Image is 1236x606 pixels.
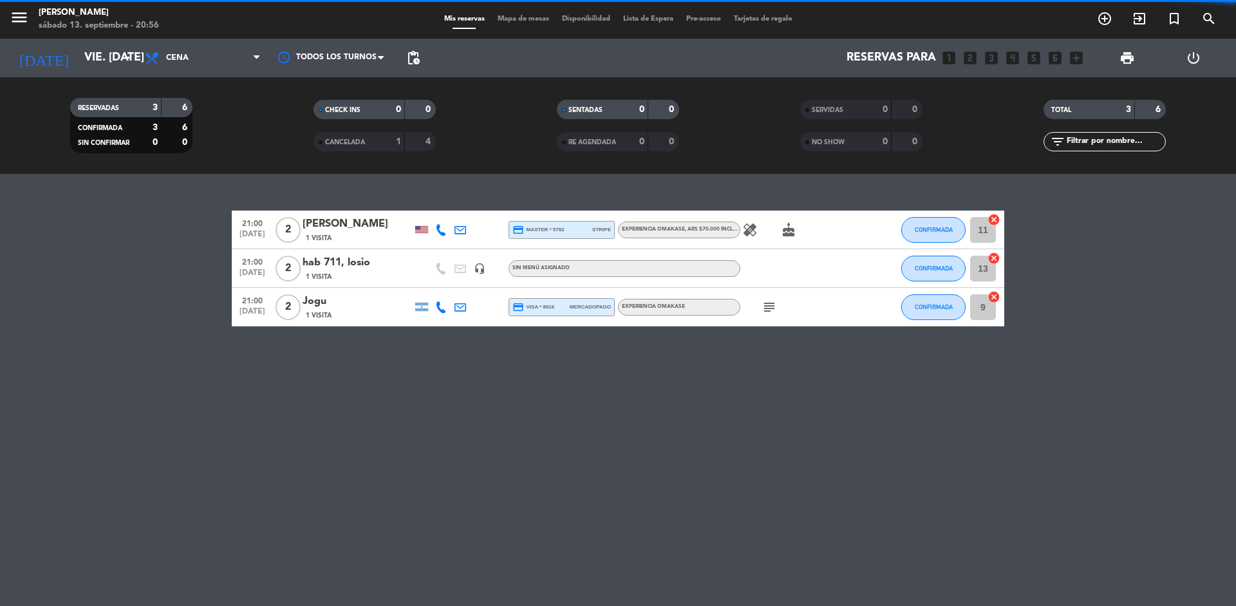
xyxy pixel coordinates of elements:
[512,301,554,313] span: visa * 8616
[639,137,644,146] strong: 0
[812,107,843,113] span: SERVIDAS
[742,222,758,238] i: healing
[303,216,412,232] div: [PERSON_NAME]
[39,6,159,19] div: [PERSON_NAME]
[685,227,832,232] span: , ars $70.000 Incluye servicio de aguas o gaseosas
[512,301,524,313] i: credit_card
[592,225,611,234] span: stripe
[915,265,953,272] span: CONFIRMADA
[182,138,190,147] strong: 0
[396,105,401,114] strong: 0
[1119,50,1135,66] span: print
[1156,105,1163,114] strong: 6
[276,256,301,281] span: 2
[512,265,570,270] span: Sin menú asignado
[236,269,268,283] span: [DATE]
[236,254,268,269] span: 21:00
[1047,50,1063,66] i: looks_6
[306,233,332,243] span: 1 Visita
[622,227,832,232] span: EXPERIENCIA OMAKASE
[781,222,796,238] i: cake
[1097,11,1112,26] i: add_circle_outline
[1004,50,1021,66] i: looks_4
[396,137,401,146] strong: 1
[10,44,78,72] i: [DATE]
[901,256,966,281] button: CONFIRMADA
[512,224,524,236] i: credit_card
[1051,107,1071,113] span: TOTAL
[901,294,966,320] button: CONFIRMADA
[406,50,421,66] span: pending_actions
[570,303,611,311] span: mercadopago
[491,15,556,23] span: Mapa de mesas
[78,125,122,131] span: CONFIRMADA
[883,105,888,114] strong: 0
[680,15,727,23] span: Pre-acceso
[568,107,603,113] span: SENTADAS
[727,15,799,23] span: Tarjetas de regalo
[912,105,920,114] strong: 0
[639,105,644,114] strong: 0
[988,290,1000,303] i: cancel
[303,293,412,310] div: Jogu
[1201,11,1217,26] i: search
[153,123,158,132] strong: 3
[182,123,190,132] strong: 6
[438,15,491,23] span: Mis reservas
[1068,50,1085,66] i: add_box
[883,137,888,146] strong: 0
[1126,105,1131,114] strong: 3
[1065,135,1165,149] input: Filtrar por nombre...
[1166,11,1182,26] i: turned_in_not
[78,140,129,146] span: SIN CONFIRMAR
[962,50,979,66] i: looks_two
[617,15,680,23] span: Lista de Espera
[915,303,953,310] span: CONFIRMADA
[556,15,617,23] span: Disponibilidad
[669,137,677,146] strong: 0
[622,304,685,309] span: EXPERIENCIA OMAKASE
[10,8,29,27] i: menu
[669,105,677,114] strong: 0
[426,105,433,114] strong: 0
[153,138,158,147] strong: 0
[166,53,189,62] span: Cena
[39,19,159,32] div: sábado 13. septiembre - 20:56
[182,103,190,112] strong: 6
[1132,11,1147,26] i: exit_to_app
[568,139,616,146] span: RE AGENDADA
[325,107,360,113] span: CHECK INS
[1025,50,1042,66] i: looks_5
[276,294,301,320] span: 2
[1050,134,1065,149] i: filter_list
[306,272,332,282] span: 1 Visita
[988,252,1000,265] i: cancel
[512,224,565,236] span: master * 5782
[276,217,301,243] span: 2
[303,254,412,271] div: hab 711, losio
[236,292,268,307] span: 21:00
[236,307,268,322] span: [DATE]
[426,137,433,146] strong: 4
[988,213,1000,226] i: cancel
[306,310,332,321] span: 1 Visita
[901,217,966,243] button: CONFIRMADA
[10,8,29,32] button: menu
[847,52,936,64] span: Reservas para
[236,230,268,245] span: [DATE]
[474,263,485,274] i: headset_mic
[120,50,135,66] i: arrow_drop_down
[915,226,953,233] span: CONFIRMADA
[1160,39,1226,77] div: LOG OUT
[325,139,365,146] span: CANCELADA
[912,137,920,146] strong: 0
[78,105,119,111] span: RESERVADAS
[153,103,158,112] strong: 3
[1186,50,1201,66] i: power_settings_new
[941,50,957,66] i: looks_one
[983,50,1000,66] i: looks_3
[762,299,777,315] i: subject
[812,139,845,146] span: NO SHOW
[236,215,268,230] span: 21:00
